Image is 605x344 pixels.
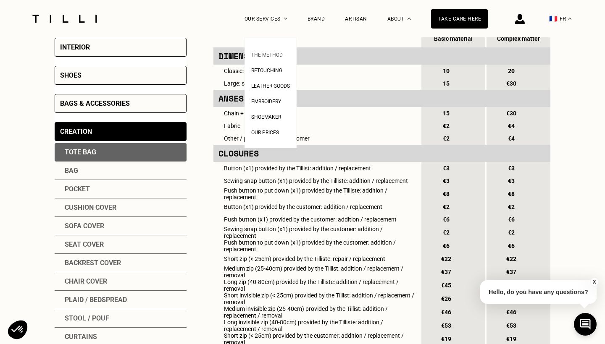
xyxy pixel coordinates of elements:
[213,265,420,279] td: Medium zip (25-40cm) provided by the Tillist: addition / replacement / removal
[439,309,454,315] span: €46
[504,177,519,184] span: €3
[439,165,454,172] span: €3
[439,336,454,342] span: €19
[213,107,420,120] td: Chain + eyelets
[213,187,420,201] td: Push button to put down (x1) provided by the Tilliste: addition / replacement
[213,279,420,292] td: Long zip (40-80cm) provided by the Tilliste: addition / replacement / removal
[213,319,420,332] td: Long invisible zip (40-80cm) provided by the Tilliste: addition / replacement / removal
[439,203,454,210] span: €2
[504,110,519,117] span: €30
[439,295,454,302] span: €26
[439,190,454,197] span: €8
[439,68,454,74] span: 10
[213,226,420,239] td: Sewing snap button (x1) provided by the customer: addition / replacement
[213,47,420,65] td: Dimensions
[251,65,282,74] a: RETOUCHING
[439,110,454,117] span: 15
[60,128,92,136] div: Creation
[213,239,420,253] td: Push button to put down (x1) provided by the customer: addition / replacement
[55,198,187,217] div: CUSHION COVER
[568,18,571,20] img: drop-down menu
[251,130,279,136] span: OUR PRICES
[213,132,420,145] td: Other / provided by the customer
[213,305,420,319] td: Medium invisible zip (25-40cm) provided by the Tillist: addition / replacement / removal
[439,216,454,223] span: €6
[251,114,281,120] span: SHOEMAKER
[504,242,519,249] span: €6
[439,122,454,129] span: €2
[55,254,187,272] div: BACKREST COVER
[504,336,519,342] span: €19
[439,135,454,142] span: €2
[213,201,420,213] td: Button (x1) provided by the customer: addition / replacement
[213,120,420,132] td: Fabric
[504,165,519,172] span: €3
[213,213,420,226] td: Push button (x1) provided by the customer: addition / replacement
[55,235,187,254] div: SEAT COVER
[55,162,187,180] div: Bag
[431,9,488,29] a: TAKE CARE HERE
[504,216,519,223] span: €6
[213,253,420,265] td: Short zip (< 25cm) provided by the Tilliste: repair / replacement
[504,122,519,129] span: €4
[504,322,519,329] span: €53
[504,135,519,142] span: €4
[251,50,283,58] a: THE METHOD
[251,68,282,73] span: RETOUCHING
[504,255,519,262] span: €22
[504,309,519,315] span: €46
[55,143,187,162] div: TOTE BAG
[55,291,187,309] div: PLAID / BEDSPREAD
[251,99,281,104] span: Embroidery
[55,217,187,235] div: SOFA COVER
[29,15,100,23] img: Logo of the Tilli seamstress service
[60,43,90,51] div: Interior
[251,96,281,105] a: Embroidery
[439,80,454,87] span: 15
[408,18,411,20] img: About drop-down menu
[480,280,597,304] p: Hello, do you have any questions?
[421,30,485,47] th: Basic material
[213,175,420,187] td: Sewing snap button (x1) provided by the Tilliste: addition / replacement
[439,255,454,262] span: €22
[439,322,454,329] span: €53
[213,292,420,305] td: Short invisible zip (< 25cm) provided by the Tillist: addition / replacement / removal
[345,16,367,22] a: ARTISAN
[515,14,525,24] img: login icon
[251,81,290,89] a: Leather goods
[504,268,519,275] span: €37
[504,68,519,74] span: 20
[487,30,550,47] th: Complex matter
[251,112,281,120] a: SHOEMAKER
[213,65,420,77] td: Classic: sides < 50 cm
[284,18,287,20] img: Drop-down menu
[439,177,454,184] span: €3
[213,162,420,175] td: Button (x1) provided by the Tillist: addition / replacement
[504,190,519,197] span: €8
[439,242,454,249] span: €6
[60,71,82,79] div: shoes
[251,52,283,58] span: THE METHOD
[213,145,420,162] td: CLOSURES
[213,90,420,107] td: ANSES
[251,83,290,89] span: Leather goods
[251,127,279,136] a: OUR PRICES
[55,309,187,328] div: STOOL / POUF
[439,282,454,289] span: €45
[549,15,558,23] span: 🇫🇷
[504,203,519,210] span: €2
[439,268,454,275] span: €37
[60,99,130,107] div: BAGS & ACCESSORIES
[590,277,599,287] button: X
[504,80,519,87] span: €30
[308,16,325,22] a: Brand
[439,229,454,236] span: €2
[213,77,420,90] td: Large: sides > 51 cm
[55,272,187,291] div: CHAIR COVER
[504,229,519,236] span: €2
[55,180,187,198] div: Pocket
